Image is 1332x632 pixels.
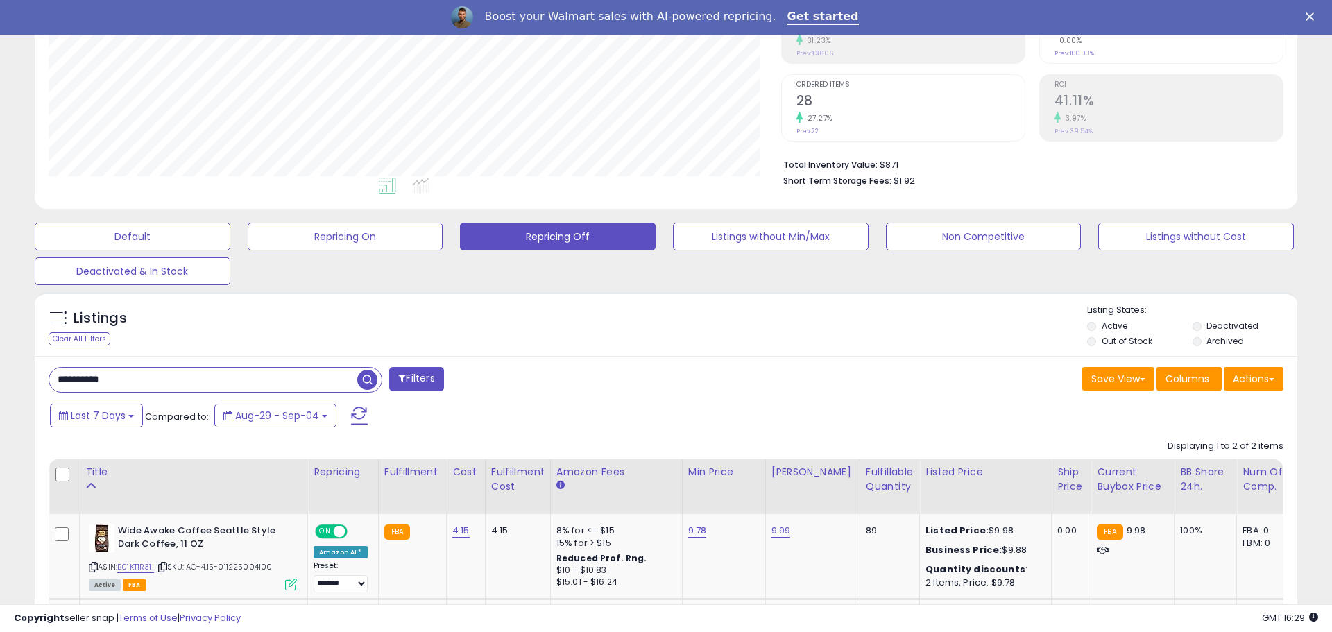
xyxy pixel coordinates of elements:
[384,524,410,540] small: FBA
[556,479,565,492] small: Amazon Fees.
[688,465,760,479] div: Min Price
[1224,367,1283,391] button: Actions
[1054,49,1094,58] small: Prev: 100.00%
[556,465,676,479] div: Amazon Fees
[74,309,127,328] h5: Listings
[89,524,114,552] img: 415uyxRSAaL._SL40_.jpg
[451,6,473,28] img: Profile image for Adrian
[123,579,146,591] span: FBA
[1306,12,1320,21] div: Close
[796,49,833,58] small: Prev: $36.06
[1102,320,1127,332] label: Active
[1165,372,1209,386] span: Columns
[314,546,368,558] div: Amazon AI *
[314,561,368,592] div: Preset:
[925,544,1041,556] div: $9.88
[556,565,672,577] div: $10 - $10.83
[35,257,230,285] button: Deactivated & In Stock
[214,404,336,427] button: Aug-29 - Sep-04
[452,524,470,538] a: 4.15
[673,223,869,250] button: Listings without Min/Max
[491,524,540,537] div: 4.15
[235,409,319,422] span: Aug-29 - Sep-04
[783,155,1273,172] li: $871
[316,526,334,538] span: ON
[1243,465,1293,494] div: Num of Comp.
[688,524,707,538] a: 9.78
[796,127,819,135] small: Prev: 22
[796,93,1025,112] h2: 28
[14,612,241,625] div: seller snap | |
[1243,537,1288,549] div: FBM: 0
[894,174,915,187] span: $1.92
[118,524,287,554] b: Wide Awake Coffee Seattle Style Dark Coffee, 11 OZ
[71,409,126,422] span: Last 7 Days
[85,465,302,479] div: Title
[345,526,368,538] span: OFF
[925,577,1041,589] div: 2 Items, Price: $9.78
[89,524,297,589] div: ASIN:
[771,465,854,479] div: [PERSON_NAME]
[1180,524,1226,537] div: 100%
[389,367,443,391] button: Filters
[1057,465,1085,494] div: Ship Price
[556,537,672,549] div: 15% for > $15
[886,223,1082,250] button: Non Competitive
[783,175,891,187] b: Short Term Storage Fees:
[1054,127,1093,135] small: Prev: 39.54%
[460,223,656,250] button: Repricing Off
[50,404,143,427] button: Last 7 Days
[1168,440,1283,453] div: Displaying 1 to 2 of 2 items
[866,465,914,494] div: Fulfillable Quantity
[1243,524,1288,537] div: FBA: 0
[925,465,1045,479] div: Listed Price
[1054,93,1283,112] h2: 41.11%
[1097,524,1122,540] small: FBA
[925,524,989,537] b: Listed Price:
[14,611,65,624] strong: Copyright
[556,552,647,564] b: Reduced Prof. Rng.
[1098,223,1294,250] button: Listings without Cost
[783,159,878,171] b: Total Inventory Value:
[925,543,1002,556] b: Business Price:
[866,524,909,537] div: 89
[49,332,110,345] div: Clear All Filters
[796,81,1025,89] span: Ordered Items
[248,223,443,250] button: Repricing On
[556,577,672,588] div: $15.01 - $16.24
[925,563,1025,576] b: Quantity discounts
[1061,113,1086,123] small: 3.97%
[1057,524,1080,537] div: 0.00
[452,465,479,479] div: Cost
[156,561,273,572] span: | SKU: AG-4.15-011225004100
[925,524,1041,537] div: $9.98
[771,524,791,538] a: 9.99
[145,410,209,423] span: Compared to:
[1097,465,1168,494] div: Current Buybox Price
[1206,320,1258,332] label: Deactivated
[180,611,241,624] a: Privacy Policy
[1087,304,1297,317] p: Listing States:
[787,10,859,25] a: Get started
[314,465,373,479] div: Repricing
[384,465,441,479] div: Fulfillment
[1127,524,1146,537] span: 9.98
[484,10,776,24] div: Boost your Walmart sales with AI-powered repricing.
[1082,367,1154,391] button: Save View
[1054,81,1283,89] span: ROI
[803,35,831,46] small: 31.23%
[803,113,832,123] small: 27.27%
[1262,611,1318,624] span: 2025-09-12 16:29 GMT
[1054,35,1082,46] small: 0.00%
[1102,335,1152,347] label: Out of Stock
[89,579,121,591] span: All listings currently available for purchase on Amazon
[1180,465,1231,494] div: BB Share 24h.
[556,524,672,537] div: 8% for <= $15
[35,223,230,250] button: Default
[925,563,1041,576] div: :
[491,465,545,494] div: Fulfillment Cost
[1206,335,1244,347] label: Archived
[1156,367,1222,391] button: Columns
[119,611,178,624] a: Terms of Use
[117,561,154,573] a: B01KT1R31I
